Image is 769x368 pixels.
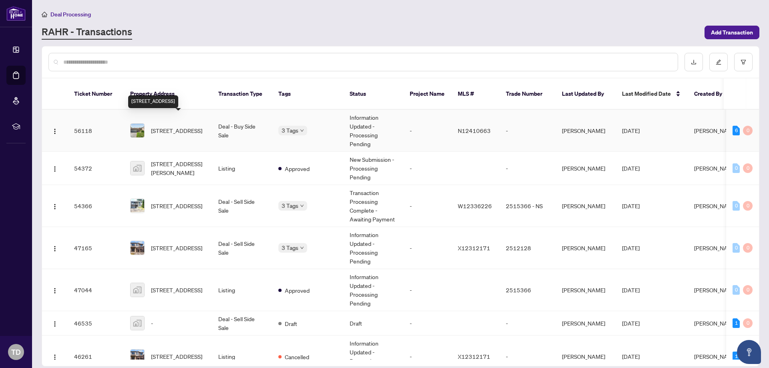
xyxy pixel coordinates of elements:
img: thumbnail-img [131,161,144,175]
span: Approved [285,286,310,295]
span: Draft [285,319,297,328]
img: thumbnail-img [131,241,144,255]
td: 46535 [68,311,124,336]
td: - [403,269,451,311]
span: home [42,12,47,17]
img: Logo [52,354,58,360]
td: [PERSON_NAME] [556,227,616,269]
td: Deal - Sell Side Sale [212,185,272,227]
td: - [403,311,451,336]
span: [STREET_ADDRESS] [151,352,202,361]
td: New Submission - Processing Pending [343,152,403,185]
td: Deal - Sell Side Sale [212,227,272,269]
span: [PERSON_NAME] [694,165,737,172]
div: 0 [743,285,753,295]
div: [STREET_ADDRESS] [128,95,178,108]
img: Logo [52,128,58,135]
th: Last Modified Date [616,78,688,110]
div: 0 [743,243,753,253]
td: Information Updated - Processing Pending [343,110,403,152]
span: [DATE] [622,165,640,172]
td: [PERSON_NAME] [556,185,616,227]
img: logo [6,6,26,21]
td: - [403,110,451,152]
img: thumbnail-img [131,124,144,137]
button: filter [734,53,753,71]
td: Listing [212,152,272,185]
img: Logo [52,321,58,327]
td: Listing [212,269,272,311]
img: thumbnail-img [131,316,144,330]
button: Logo [48,241,61,254]
th: Property Address [124,78,212,110]
span: Add Transaction [711,26,753,39]
span: [STREET_ADDRESS] [151,201,202,210]
span: [DATE] [622,353,640,360]
span: Cancelled [285,352,309,361]
td: - [499,110,556,152]
td: [PERSON_NAME] [556,269,616,311]
th: Project Name [403,78,451,110]
div: 1 [733,318,740,328]
img: thumbnail-img [131,283,144,297]
div: 0 [743,163,753,173]
button: Add Transaction [705,26,759,39]
th: Ticket Number [68,78,124,110]
td: 2515366 [499,269,556,311]
th: Last Updated By [556,78,616,110]
span: 3 Tags [282,126,298,135]
td: 54366 [68,185,124,227]
td: 56118 [68,110,124,152]
td: - [403,185,451,227]
span: [STREET_ADDRESS][PERSON_NAME] [151,159,205,177]
div: 0 [733,201,740,211]
span: TD [11,346,21,358]
div: 0 [733,163,740,173]
button: Logo [48,124,61,137]
td: 47044 [68,269,124,311]
img: Logo [52,166,58,172]
div: 6 [733,126,740,135]
button: Logo [48,284,61,296]
span: [DATE] [622,244,640,251]
span: Last Modified Date [622,89,671,98]
th: Transaction Type [212,78,272,110]
span: X12312171 [458,244,490,251]
img: Logo [52,288,58,294]
span: [DATE] [622,320,640,327]
td: - [499,152,556,185]
th: Created By [688,78,736,110]
img: thumbnail-img [131,350,144,363]
td: Information Updated - Processing Pending [343,227,403,269]
td: Deal - Sell Side Sale [212,311,272,336]
span: - [151,319,153,328]
button: edit [709,53,728,71]
span: [DATE] [622,127,640,134]
td: Deal - Buy Side Sale [212,110,272,152]
span: [PERSON_NAME] [694,320,737,327]
span: 3 Tags [282,201,298,210]
td: 54372 [68,152,124,185]
button: download [684,53,703,71]
span: Deal Processing [50,11,91,18]
div: 0 [743,126,753,135]
button: Logo [48,317,61,330]
td: [PERSON_NAME] [556,152,616,185]
div: 0 [743,201,753,211]
span: [STREET_ADDRESS] [151,243,202,252]
button: Open asap [737,340,761,364]
th: MLS # [451,78,499,110]
button: Logo [48,162,61,175]
span: [STREET_ADDRESS] [151,286,202,294]
td: Information Updated - Processing Pending [343,269,403,311]
div: 0 [733,285,740,295]
button: Logo [48,199,61,212]
span: N12410663 [458,127,491,134]
td: Draft [343,311,403,336]
img: Logo [52,245,58,252]
span: [PERSON_NAME] [694,202,737,209]
td: - [403,152,451,185]
td: - [403,227,451,269]
span: [DATE] [622,286,640,294]
td: Transaction Processing Complete - Awaiting Payment [343,185,403,227]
